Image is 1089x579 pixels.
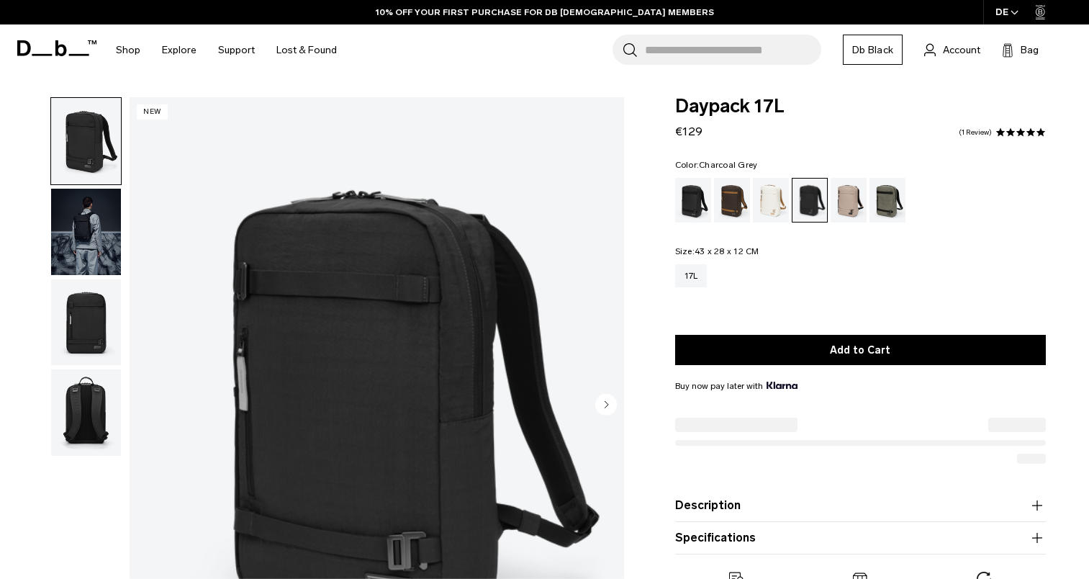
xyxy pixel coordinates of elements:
button: Daypack 17L Charcoal Grey [50,279,122,367]
a: Db Black [843,35,903,65]
a: Oatmilk [753,178,789,223]
a: Lost & Found [276,24,337,76]
span: Account [943,42,980,58]
img: Daypack 17L Charcoal Grey [51,98,121,184]
a: Charcoal Grey [792,178,828,223]
p: New [137,104,168,120]
a: 17L [675,264,708,287]
span: Daypack 17L [675,97,1046,116]
button: Specifications [675,529,1046,547]
button: Bag [1002,41,1039,58]
span: Bag [1021,42,1039,58]
button: Add to Cart [675,335,1046,365]
nav: Main Navigation [105,24,348,76]
button: Daypack 17L Charcoal Grey [50,369,122,457]
button: Next slide [595,393,617,418]
span: Charcoal Grey [699,160,757,170]
span: €129 [675,125,702,138]
button: Description [675,497,1046,514]
legend: Size: [675,247,759,256]
a: Fogbow Beige [831,178,867,223]
a: 1 reviews [959,129,992,136]
img: Daypack 17L Charcoal Grey [51,189,121,275]
a: Espresso [714,178,750,223]
a: 10% OFF YOUR FIRST PURCHASE FOR DB [DEMOGRAPHIC_DATA] MEMBERS [376,6,714,19]
a: Account [924,41,980,58]
a: Support [218,24,255,76]
img: {"height" => 20, "alt" => "Klarna"} [767,382,797,389]
legend: Color: [675,161,758,169]
span: 43 x 28 x 12 CM [695,246,759,256]
img: Daypack 17L Charcoal Grey [51,279,121,366]
button: Daypack 17L Charcoal Grey [50,188,122,276]
img: Daypack 17L Charcoal Grey [51,369,121,456]
a: Black Out [675,178,711,223]
a: Explore [162,24,196,76]
a: Forest Green [869,178,905,223]
a: Shop [116,24,140,76]
span: Buy now pay later with [675,380,797,392]
button: Daypack 17L Charcoal Grey [50,97,122,185]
